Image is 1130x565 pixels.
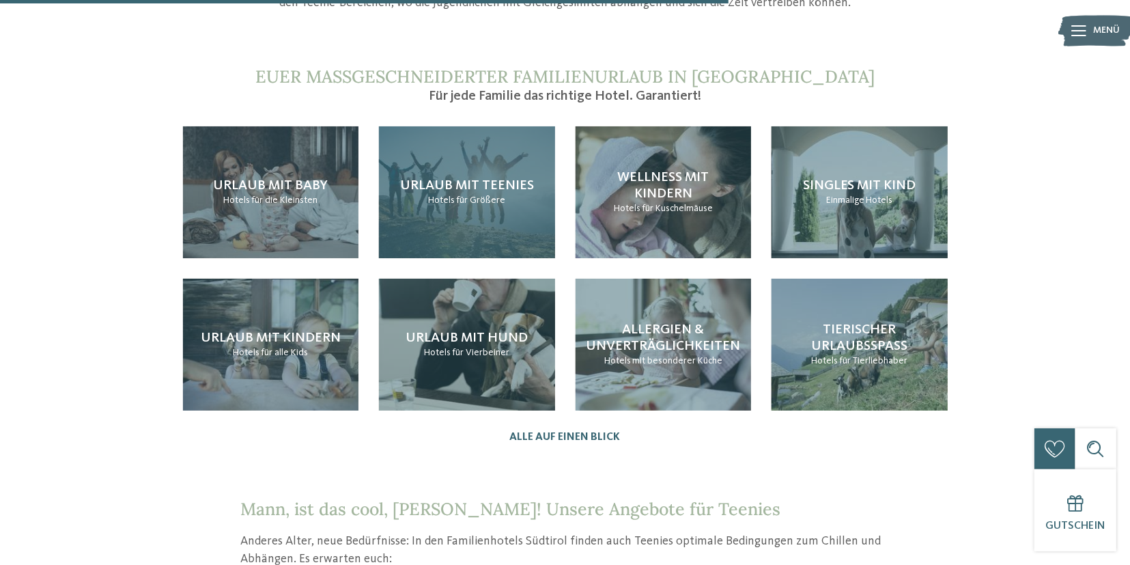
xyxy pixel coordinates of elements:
[576,126,752,258] a: Urlaub mit Teenagern in Südtirol geplant? Wellness mit Kindern Hotels für Kuschelmäuse
[261,348,308,357] span: für alle Kids
[183,126,359,258] a: Urlaub mit Teenagern in Südtirol geplant? Urlaub mit Baby Hotels für die Kleinsten
[811,323,907,353] span: Tierischer Urlaubsspaß
[604,356,631,366] span: Hotels
[614,204,640,213] span: Hotels
[379,126,555,258] a: Urlaub mit Teenagern in Südtirol geplant? Urlaub mit Teenies Hotels für Größere
[400,179,534,193] span: Urlaub mit Teenies
[576,279,752,411] a: Urlaub mit Teenagern in Südtirol geplant? Allergien & Unverträglichkeiten Hotels mit besonderer K...
[826,195,864,205] span: Einmalige
[632,356,722,366] span: mit besonderer Küche
[811,356,838,366] span: Hotels
[586,323,740,353] span: Allergien & Unverträglichkeiten
[456,195,505,205] span: für Größere
[255,66,875,87] span: Euer maßgeschneiderter Familienurlaub in [GEOGRAPHIC_DATA]
[866,195,892,205] span: Hotels
[213,179,328,193] span: Urlaub mit Baby
[617,171,709,201] span: Wellness mit Kindern
[241,498,781,520] span: Mann, ist das cool, [PERSON_NAME]! Unsere Angebote für Teenies
[452,348,509,357] span: für Vierbeiner
[510,431,621,444] a: Alle auf einen Blick
[803,179,916,193] span: Singles mit Kind
[406,331,528,345] span: Urlaub mit Hund
[233,348,259,357] span: Hotels
[201,331,341,345] span: Urlaub mit Kindern
[772,279,948,411] a: Urlaub mit Teenagern in Südtirol geplant? Tierischer Urlaubsspaß Hotels für Tierliebhaber
[772,126,948,258] a: Urlaub mit Teenagern in Südtirol geplant? Singles mit Kind Einmalige Hotels
[223,195,250,205] span: Hotels
[251,195,317,205] span: für die Kleinsten
[428,195,455,205] span: Hotels
[1046,521,1105,532] span: Gutschein
[642,204,713,213] span: für Kuschelmäuse
[839,356,907,366] span: für Tierliebhaber
[429,89,701,103] span: Für jede Familie das richtige Hotel. Garantiert!
[424,348,451,357] span: Hotels
[1034,469,1116,551] a: Gutschein
[379,279,555,411] a: Urlaub mit Teenagern in Südtirol geplant? Urlaub mit Hund Hotels für Vierbeiner
[183,279,359,411] a: Urlaub mit Teenagern in Südtirol geplant? Urlaub mit Kindern Hotels für alle Kids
